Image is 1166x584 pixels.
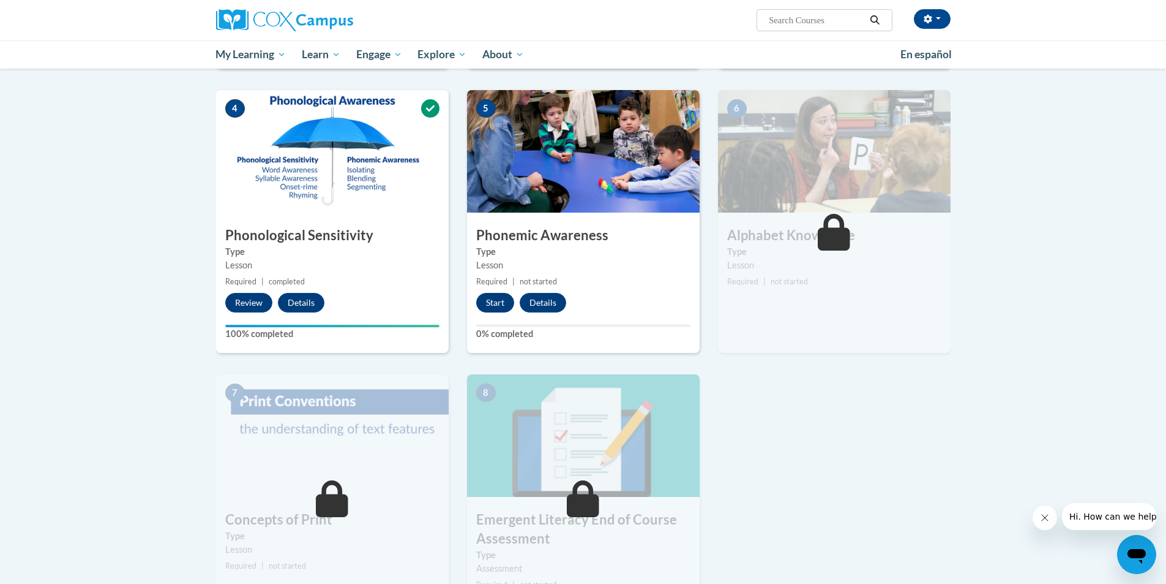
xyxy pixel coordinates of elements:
label: 0% completed [476,327,690,341]
span: My Learning [215,47,286,62]
span: not started [269,561,306,571]
div: Lesson [727,259,941,272]
span: 4 [225,99,245,118]
div: Assessment [476,562,690,575]
label: Type [225,529,439,543]
span: | [512,277,515,286]
span: Explore [417,47,466,62]
button: Start [476,293,514,313]
span: not started [520,277,557,286]
a: En español [892,42,960,67]
iframe: Close message [1033,506,1057,530]
img: Course Image [718,90,951,213]
label: Type [727,245,941,259]
h3: Phonological Sensitivity [216,226,449,245]
span: 6 [727,99,747,118]
a: About [474,40,532,69]
span: | [261,277,264,286]
h3: Concepts of Print [216,510,449,529]
span: Required [225,561,256,571]
span: completed [269,277,305,286]
button: Search [865,13,884,28]
div: Your progress [225,325,439,327]
span: En español [900,48,952,61]
span: 8 [476,384,496,402]
a: Cox Campus [216,9,449,31]
h3: Phonemic Awareness [467,226,700,245]
img: Course Image [467,374,700,497]
iframe: Message from company [1062,503,1156,530]
a: Engage [348,40,410,69]
label: Type [476,245,690,259]
img: Course Image [467,90,700,213]
div: Lesson [225,259,439,272]
img: Course Image [216,90,449,213]
div: Lesson [476,259,690,272]
div: Lesson [225,543,439,556]
a: Learn [294,40,348,69]
span: Engage [356,47,402,62]
label: 100% completed [225,327,439,341]
button: Account Settings [914,9,951,29]
span: 7 [225,384,245,402]
button: Details [520,293,566,313]
span: Learn [302,47,340,62]
img: Cox Campus [216,9,353,31]
span: Required [727,277,758,286]
a: Explore [409,40,474,69]
h3: Alphabet Knowledge [718,226,951,245]
label: Type [225,245,439,259]
span: 5 [476,99,496,118]
span: Hi. How can we help? [7,9,99,18]
label: Type [476,548,690,562]
span: | [763,277,766,286]
h3: Emergent Literacy End of Course Assessment [467,510,700,548]
button: Details [278,293,324,313]
img: Course Image [216,374,449,497]
input: Search Courses [768,13,865,28]
div: Main menu [198,40,969,69]
span: Required [225,277,256,286]
span: | [261,561,264,571]
span: Required [476,277,507,286]
a: My Learning [208,40,294,69]
span: not started [771,277,808,286]
span: About [482,47,524,62]
button: Review [225,293,272,313]
iframe: Button to launch messaging window [1117,535,1156,574]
